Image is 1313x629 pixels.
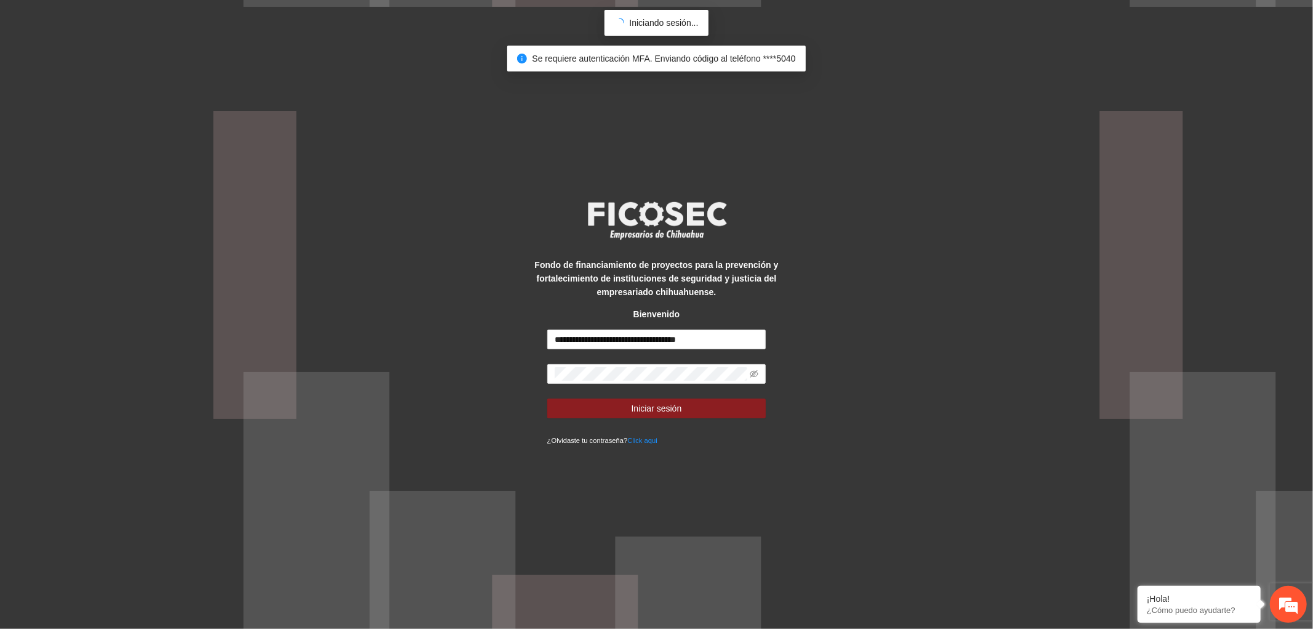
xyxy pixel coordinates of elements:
textarea: Escriba su mensaje y pulse “Intro” [6,336,235,379]
strong: Fondo de financiamiento de proyectos para la prevención y fortalecimiento de instituciones de seg... [535,260,779,297]
span: Estamos en línea. [71,164,170,289]
div: Chatee con nosotros ahora [64,63,207,79]
span: loading [614,17,625,28]
span: Se requiere autenticación MFA. Enviando código al teléfono ****5040 [532,54,795,63]
p: ¿Cómo puedo ayudarte? [1147,606,1251,615]
span: info-circle [517,54,527,63]
strong: Bienvenido [633,309,680,319]
span: eye-invisible [750,370,758,378]
span: Iniciar sesión [632,402,682,415]
img: logo [580,198,734,243]
a: Click aqui [627,437,657,444]
button: Iniciar sesión [547,399,766,418]
div: Minimizar ventana de chat en vivo [202,6,231,36]
span: Iniciando sesión... [629,18,698,28]
div: ¡Hola! [1147,594,1251,604]
small: ¿Olvidaste tu contraseña? [547,437,657,444]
